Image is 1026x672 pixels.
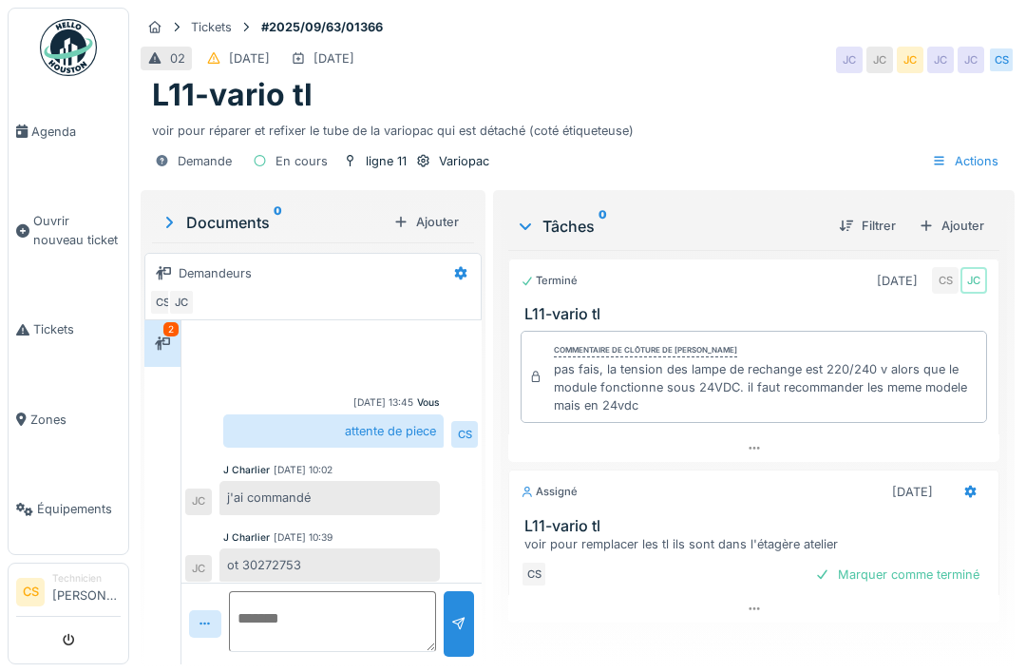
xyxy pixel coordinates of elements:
div: CS [521,561,547,587]
div: ligne 11 [366,152,407,170]
div: JC [958,47,984,73]
div: Demandeurs [179,264,252,282]
div: J Charlier [223,530,270,545]
a: Tickets [9,284,128,374]
li: [PERSON_NAME] [52,571,121,612]
div: Tâches [516,215,824,238]
div: JC [897,47,923,73]
div: CS [988,47,1015,73]
div: pas fais, la tension des lampe de rechange est 220/240 v alors que le module fonctionne sous 24VD... [554,360,978,415]
div: j'ai commandé [219,481,440,514]
div: [DATE] 10:02 [274,463,332,477]
sup: 0 [598,215,607,238]
div: JC [168,289,195,316]
li: CS [16,578,45,606]
a: Agenda [9,86,128,177]
img: Badge_color-CXgf-gQk.svg [40,19,97,76]
span: Équipements [37,500,121,518]
div: Actions [923,147,1007,175]
div: CS [451,421,478,448]
div: JC [185,489,212,515]
div: Ajouter [386,209,466,235]
a: Ouvrir nouveau ticket [9,177,128,285]
div: JC [866,47,893,73]
a: Zones [9,374,128,465]
span: Ouvrir nouveau ticket [33,212,121,248]
div: Terminé [521,273,578,289]
div: CS [932,267,959,294]
span: Zones [30,411,121,429]
div: Variopac [439,152,489,170]
div: Documents [160,211,386,234]
div: [DATE] [313,49,354,67]
div: Vous [417,395,440,410]
div: Filtrer [831,213,903,239]
div: Marquer comme terminé [807,562,987,587]
div: CS [149,289,176,316]
div: Ajouter [911,213,992,239]
div: Tickets [191,18,232,36]
div: ot 30272753 [219,548,440,582]
div: [DATE] 10:39 [274,530,332,545]
h1: L11-vario tl [152,77,313,113]
sup: 0 [274,211,282,234]
span: Agenda [31,123,121,141]
div: JC [185,555,212,582]
div: [DATE] [229,49,270,67]
div: Commentaire de clôture de [PERSON_NAME] [554,344,737,357]
div: [DATE] [877,272,918,290]
div: En cours [275,152,328,170]
strong: #2025/09/63/01366 [254,18,390,36]
h3: L11-vario tl [524,305,991,323]
div: Technicien [52,571,121,586]
div: 2 [163,322,179,336]
div: Assigné [521,484,578,500]
div: 02 [170,49,185,67]
div: JC [927,47,954,73]
div: [DATE] 13:45 [353,395,413,410]
a: CS Technicien[PERSON_NAME] [16,571,121,617]
div: Demande [178,152,232,170]
h3: L11-vario tl [524,517,991,535]
span: Tickets [33,320,121,338]
div: voir pour remplacer les tl ils sont dans l'étagère atelier [524,535,991,553]
div: [DATE] [892,483,933,501]
a: Équipements [9,465,128,555]
div: JC [836,47,863,73]
div: JC [960,267,987,294]
div: J Charlier [223,463,270,477]
div: voir pour réparer et refixer le tube de la variopac qui est détaché (coté étiqueteuse) [152,114,1003,140]
div: attente de piece [223,414,444,448]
